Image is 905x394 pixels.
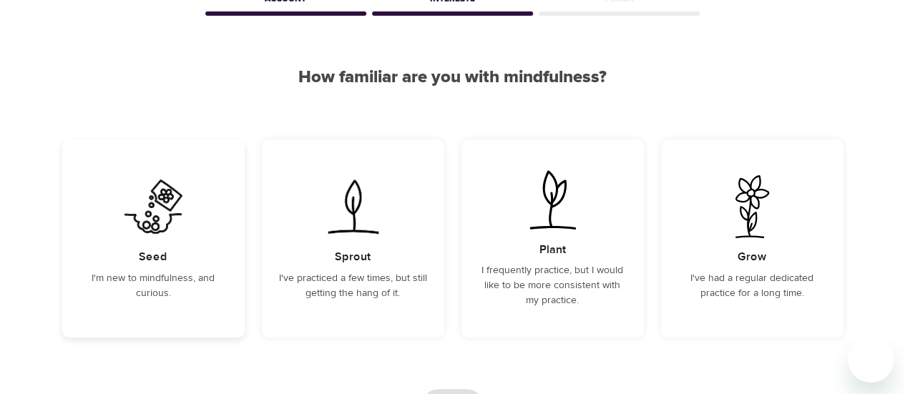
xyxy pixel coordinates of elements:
div: I frequently practice, but I would like to be more consistent with my practice.PlantI frequently ... [461,139,644,338]
p: I've had a regular dedicated practice for a long time. [678,271,826,301]
p: I've practiced a few times, but still getting the hang of it. [279,271,427,301]
div: I'm new to mindfulness, and curious.SeedI'm new to mindfulness, and curious. [62,139,245,338]
p: I frequently practice, but I would like to be more consistent with my practice. [479,263,627,308]
div: I've practiced a few times, but still getting the hang of it.SproutI've practiced a few times, bu... [262,139,444,338]
h5: Plant [539,242,566,257]
h5: Sprout [335,250,371,265]
img: I'm new to mindfulness, and curious. [117,175,190,238]
h5: Seed [139,250,167,265]
iframe: Button to launch messaging window [848,337,894,383]
img: I frequently practice, but I would like to be more consistent with my practice. [517,168,589,231]
img: I've had a regular dedicated practice for a long time. [716,175,788,238]
img: I've practiced a few times, but still getting the hang of it. [317,175,389,238]
h5: Grow [738,250,766,265]
p: I'm new to mindfulness, and curious. [79,271,228,301]
div: I've had a regular dedicated practice for a long time.GrowI've had a regular dedicated practice f... [661,139,843,338]
h2: How familiar are you with mindfulness? [62,67,843,88]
